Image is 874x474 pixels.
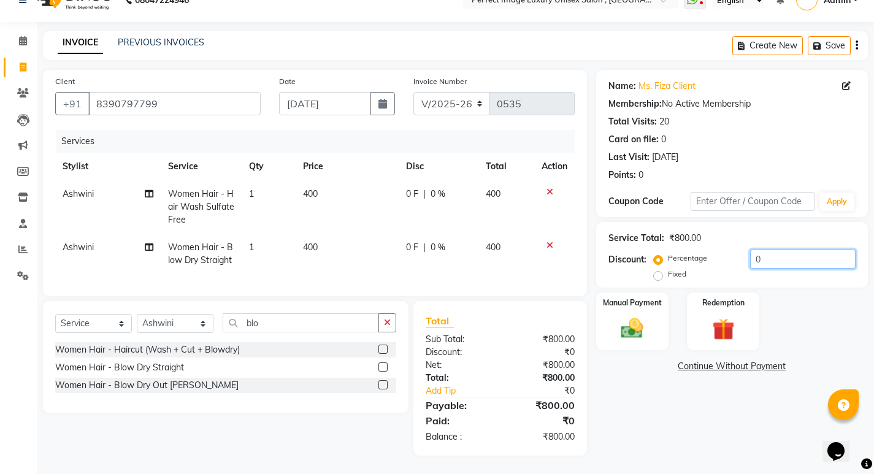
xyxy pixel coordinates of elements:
th: Stylist [55,153,161,180]
th: Disc [399,153,478,180]
a: Add Tip [416,384,514,397]
div: Service Total: [608,232,664,245]
div: 0 [638,169,643,182]
span: | [423,188,426,201]
div: Name: [608,80,636,93]
div: ₹800.00 [500,430,583,443]
iframe: chat widget [822,425,862,462]
div: Payable: [416,398,500,413]
div: Total Visits: [608,115,657,128]
div: Services [56,130,584,153]
div: Balance : [416,430,500,443]
div: 20 [659,115,669,128]
input: Search by Name/Mobile/Email/Code [88,92,261,115]
img: _gift.svg [705,316,742,343]
span: 400 [486,242,500,253]
span: 400 [303,188,318,199]
th: Price [296,153,398,180]
th: Service [161,153,242,180]
span: Total [426,315,454,327]
div: Points: [608,169,636,182]
a: INVOICE [58,32,103,54]
div: Membership: [608,97,662,110]
label: Manual Payment [603,297,662,308]
label: Fixed [668,269,686,280]
th: Total [478,153,534,180]
div: Coupon Code [608,195,691,208]
button: Create New [732,36,803,55]
div: Women Hair - Haircut (Wash + Cut + Blowdry) [55,343,240,356]
div: Women Hair - Blow Dry Straight [55,361,184,374]
span: Ashwini [63,242,94,253]
th: Action [534,153,575,180]
div: Last Visit: [608,151,650,164]
input: Search or Scan [223,313,379,332]
div: [DATE] [652,151,678,164]
div: Card on file: [608,133,659,146]
label: Date [279,76,296,87]
div: ₹800.00 [669,232,701,245]
span: 0 F [406,241,418,254]
div: Sub Total: [416,333,500,346]
span: Women Hair - Blow Dry Straight [168,242,233,266]
span: 0 % [431,241,445,254]
input: Enter Offer / Coupon Code [691,192,815,211]
div: ₹0 [500,413,583,428]
div: ₹800.00 [500,359,583,372]
label: Redemption [702,297,745,308]
a: Ms. Fiza Client [638,80,696,93]
span: Ashwini [63,188,94,199]
div: Total: [416,372,500,384]
label: Percentage [668,253,707,264]
div: Women Hair - Blow Dry Out [PERSON_NAME] [55,379,239,392]
span: Women Hair - Hair Wash Sulfate Free [168,188,234,225]
button: Save [808,36,851,55]
div: No Active Membership [608,97,856,110]
label: Invoice Number [413,76,467,87]
div: ₹800.00 [500,398,583,413]
div: Discount: [608,253,646,266]
div: ₹0 [514,384,584,397]
div: Discount: [416,346,500,359]
span: 1 [249,242,254,253]
span: 1 [249,188,254,199]
div: Paid: [416,413,500,428]
span: 0 F [406,188,418,201]
label: Client [55,76,75,87]
a: Continue Without Payment [599,360,865,373]
span: 400 [486,188,500,199]
div: Net: [416,359,500,372]
div: ₹800.00 [500,372,583,384]
span: 0 % [431,188,445,201]
div: ₹800.00 [500,333,583,346]
div: 0 [661,133,666,146]
a: PREVIOUS INVOICES [118,37,204,48]
button: Apply [819,193,854,211]
div: ₹0 [500,346,583,359]
img: _cash.svg [614,316,650,342]
th: Qty [242,153,296,180]
span: 400 [303,242,318,253]
button: +91 [55,92,90,115]
span: | [423,241,426,254]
